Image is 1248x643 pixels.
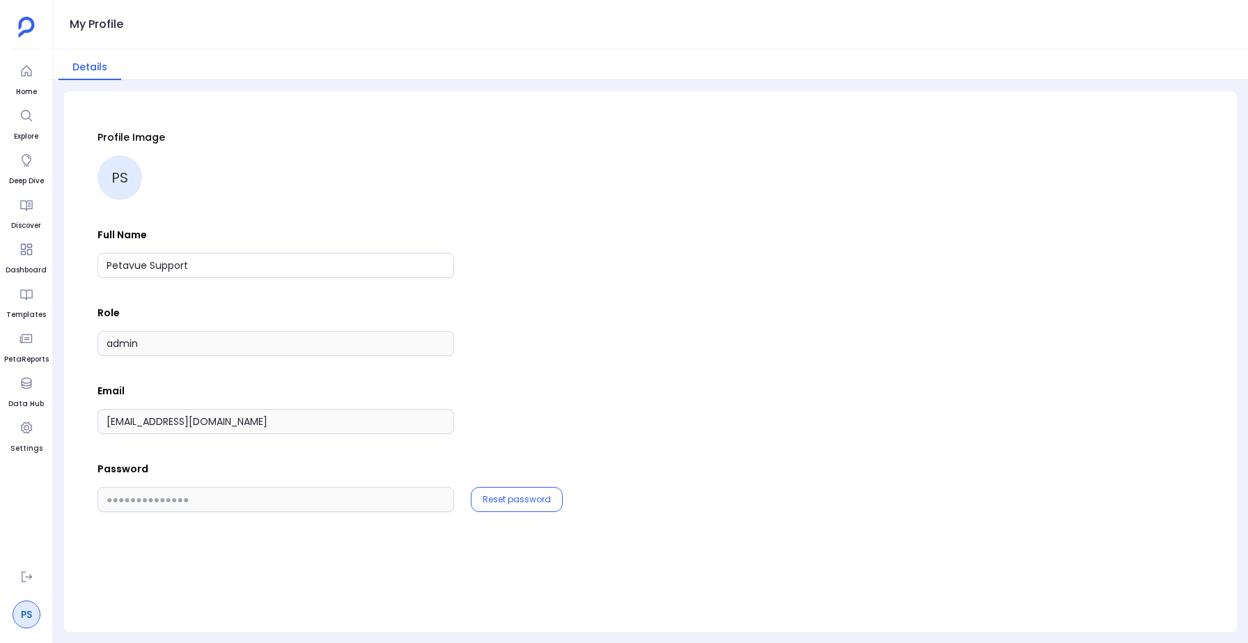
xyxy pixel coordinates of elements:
a: Templates [6,281,46,320]
p: Role [97,306,1203,320]
img: petavue logo [18,17,35,38]
a: Data Hub [8,371,44,410]
a: PetaReports [4,326,49,365]
p: Profile Image [97,130,1203,144]
span: Settings [10,443,42,454]
span: Data Hub [8,398,44,410]
a: Dashboard [6,237,47,276]
a: Home [14,59,39,98]
a: Deep Dive [9,148,44,187]
span: Home [14,86,39,98]
p: Password [97,462,1203,476]
button: Reset password [483,494,551,505]
span: PetaReports [4,354,49,365]
input: Email [97,409,454,434]
span: Dashboard [6,265,47,276]
input: ●●●●●●●●●●●●●● [97,487,454,512]
a: Explore [14,103,39,142]
p: Email [97,384,1203,398]
a: Discover [11,192,41,231]
button: Details [58,55,121,80]
span: Templates [6,309,46,320]
span: Explore [14,131,39,142]
input: Role [97,331,454,356]
div: PS [97,155,142,200]
span: Discover [11,220,41,231]
a: Settings [10,415,42,454]
h1: My Profile [70,15,123,34]
p: Full Name [97,228,1203,242]
span: Deep Dive [9,176,44,187]
a: PS [13,601,40,628]
input: Full Name [97,253,454,278]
